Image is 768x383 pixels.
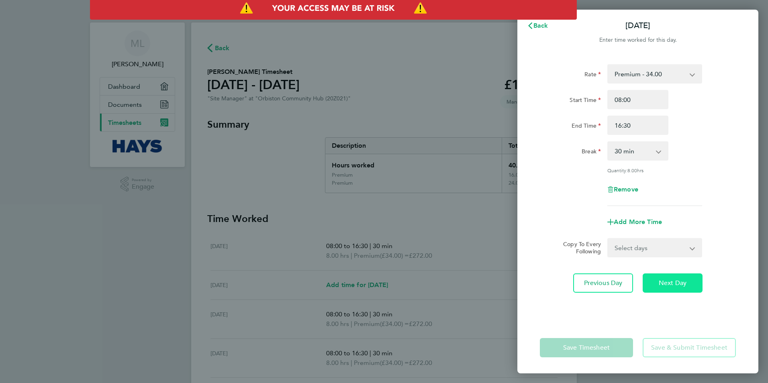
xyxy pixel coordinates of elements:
p: [DATE] [625,20,650,31]
span: 8.00 [627,167,637,173]
label: Rate [584,71,601,80]
label: Copy To Every Following [557,240,601,255]
button: Back [519,18,556,34]
span: Add More Time [614,218,662,226]
span: Remove [614,185,638,193]
label: Break [582,148,601,157]
button: Next Day [643,273,703,293]
button: Previous Day [573,273,633,293]
input: E.g. 08:00 [607,90,668,109]
button: Add More Time [607,219,662,225]
button: Remove [607,186,638,193]
span: Next Day [659,279,686,287]
label: End Time [572,122,601,132]
span: Previous Day [584,279,623,287]
label: Start Time [570,96,601,106]
div: Quantity: hrs [607,167,702,173]
span: Back [533,22,548,29]
div: Enter time worked for this day. [517,35,758,45]
input: E.g. 18:00 [607,116,668,135]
